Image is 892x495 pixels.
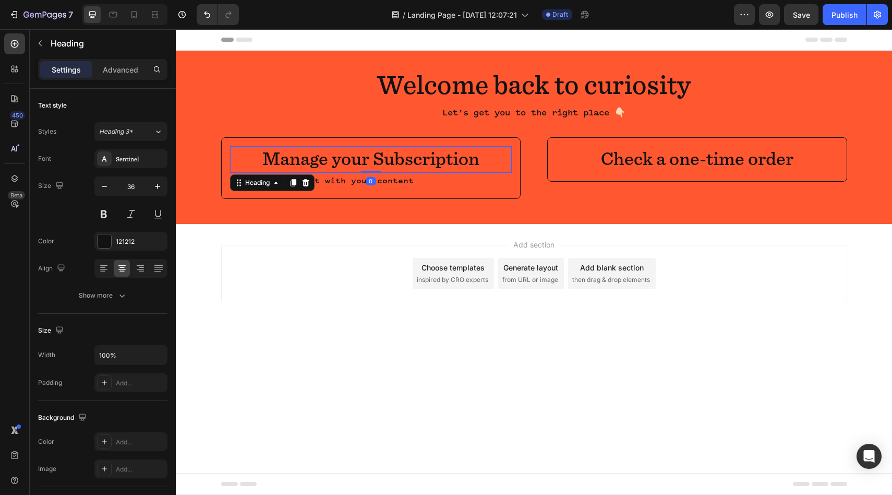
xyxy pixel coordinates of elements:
[52,64,81,75] p: Settings
[38,262,67,276] div: Align
[38,350,55,360] div: Width
[190,148,200,156] div: 0
[38,237,54,246] div: Color
[8,191,25,199] div: Beta
[823,4,866,25] button: Publish
[55,145,335,160] p: Replace this text with your content
[95,346,167,364] input: Auto
[38,154,51,163] div: Font
[99,127,133,136] span: Heading 3*
[38,411,89,425] div: Background
[79,290,127,301] div: Show more
[246,233,309,244] div: Choose templates
[396,246,474,255] span: then drag & drop elements
[328,233,382,244] div: Generate layout
[241,246,312,255] span: inspired by CRO experts
[38,437,54,446] div: Color
[38,464,56,474] div: Image
[327,246,382,255] span: from URL or image
[404,233,468,244] div: Add blank section
[407,9,517,20] span: Landing Page - [DATE] 12:07:21
[116,438,165,447] div: Add...
[784,4,818,25] button: Save
[857,444,882,469] div: Open Intercom Messenger
[10,111,25,120] div: 450
[68,8,73,21] p: 7
[116,237,165,246] div: 121212
[103,64,138,75] p: Advanced
[94,122,167,141] button: Heading 3*
[38,324,66,338] div: Size
[831,9,858,20] div: Publish
[176,29,892,495] iframe: Design area
[54,144,336,161] div: Rich Text Editor. Editing area: main
[116,465,165,474] div: Add...
[116,379,165,388] div: Add...
[38,286,167,305] button: Show more
[38,179,66,193] div: Size
[38,101,67,110] div: Text style
[333,210,383,221] span: Add section
[793,10,810,19] span: Save
[51,37,163,50] p: Heading
[552,10,568,19] span: Draft
[38,378,62,387] div: Padding
[116,155,165,164] div: Sentinel
[4,4,78,25] button: 7
[38,127,56,136] div: Styles
[197,4,239,25] div: Undo/Redo
[403,9,405,20] span: /
[380,117,662,144] h2: Rich Text Editor. Editing area: main
[381,118,661,143] p: Check a one-time order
